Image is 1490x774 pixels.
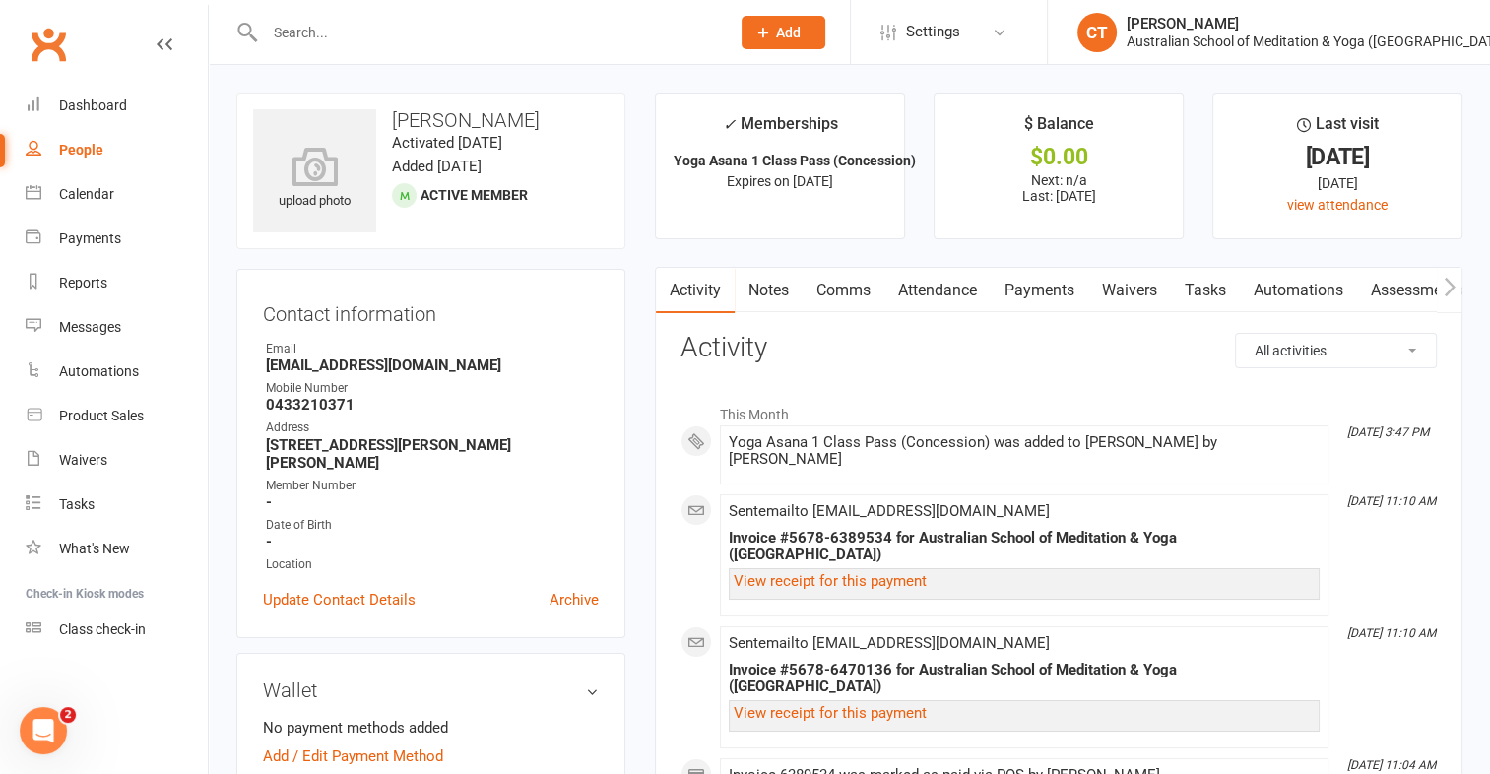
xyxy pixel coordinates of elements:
[60,707,76,723] span: 2
[776,25,801,40] span: Add
[266,516,599,535] div: Date of Birth
[59,142,103,158] div: People
[680,394,1437,425] li: This Month
[1231,172,1444,194] div: [DATE]
[266,379,599,398] div: Mobile Number
[26,350,208,394] a: Automations
[421,187,528,203] span: Active member
[26,261,208,305] a: Reports
[24,20,73,69] a: Clubworx
[26,128,208,172] a: People
[884,268,991,313] a: Attendance
[674,153,916,168] strong: Yoga Asana 1 Class Pass (Concession)
[729,662,1320,695] div: Invoice #5678-6470136 for Australian School of Meditation & Yoga ([GEOGRAPHIC_DATA])
[1347,758,1436,772] i: [DATE] 11:04 AM
[59,621,146,637] div: Class check-in
[266,493,599,511] strong: -
[253,147,376,212] div: upload photo
[734,572,927,590] a: View receipt for this payment
[392,158,482,175] time: Added [DATE]
[1231,147,1444,167] div: [DATE]
[266,396,599,414] strong: 0433210371
[263,716,599,740] li: No payment methods added
[59,97,127,113] div: Dashboard
[1240,268,1357,313] a: Automations
[263,679,599,701] h3: Wallet
[59,230,121,246] div: Payments
[59,319,121,335] div: Messages
[803,268,884,313] a: Comms
[266,419,599,437] div: Address
[266,477,599,495] div: Member Number
[729,634,1050,652] span: Sent email to [EMAIL_ADDRESS][DOMAIN_NAME]
[26,172,208,217] a: Calendar
[26,483,208,527] a: Tasks
[723,111,838,148] div: Memberships
[550,588,599,612] a: Archive
[20,707,67,754] iframe: Intercom live chat
[266,436,599,472] strong: [STREET_ADDRESS][PERSON_NAME][PERSON_NAME]
[742,16,825,49] button: Add
[59,363,139,379] div: Automations
[1077,13,1117,52] div: CT
[952,172,1165,204] p: Next: n/a Last: [DATE]
[26,305,208,350] a: Messages
[727,173,833,189] span: Expires on [DATE]
[734,704,927,722] a: View receipt for this payment
[59,186,114,202] div: Calendar
[1296,111,1378,147] div: Last visit
[26,217,208,261] a: Payments
[1347,494,1436,508] i: [DATE] 11:10 AM
[723,115,736,134] i: ✓
[253,109,609,131] h3: [PERSON_NAME]
[263,295,599,325] h3: Contact information
[392,134,502,152] time: Activated [DATE]
[729,502,1050,520] span: Sent email to [EMAIL_ADDRESS][DOMAIN_NAME]
[266,533,599,550] strong: -
[266,340,599,358] div: Email
[680,333,1437,363] h3: Activity
[266,356,599,374] strong: [EMAIL_ADDRESS][DOMAIN_NAME]
[1347,425,1429,439] i: [DATE] 3:47 PM
[656,268,735,313] a: Activity
[259,19,716,46] input: Search...
[26,608,208,652] a: Class kiosk mode
[26,438,208,483] a: Waivers
[1287,197,1388,213] a: view attendance
[59,275,107,290] div: Reports
[735,268,803,313] a: Notes
[1347,626,1436,640] i: [DATE] 11:10 AM
[729,434,1320,468] div: Yoga Asana 1 Class Pass (Concession) was added to [PERSON_NAME] by [PERSON_NAME]
[266,555,599,574] div: Location
[26,394,208,438] a: Product Sales
[729,530,1320,563] div: Invoice #5678-6389534 for Australian School of Meditation & Yoga ([GEOGRAPHIC_DATA])
[906,10,960,54] span: Settings
[59,541,130,556] div: What's New
[952,147,1165,167] div: $0.00
[1171,268,1240,313] a: Tasks
[1024,111,1094,147] div: $ Balance
[59,452,107,468] div: Waivers
[26,527,208,571] a: What's New
[263,744,443,768] a: Add / Edit Payment Method
[26,84,208,128] a: Dashboard
[263,588,416,612] a: Update Contact Details
[1357,268,1477,313] a: Assessments
[59,408,144,423] div: Product Sales
[991,268,1088,313] a: Payments
[1088,268,1171,313] a: Waivers
[59,496,95,512] div: Tasks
